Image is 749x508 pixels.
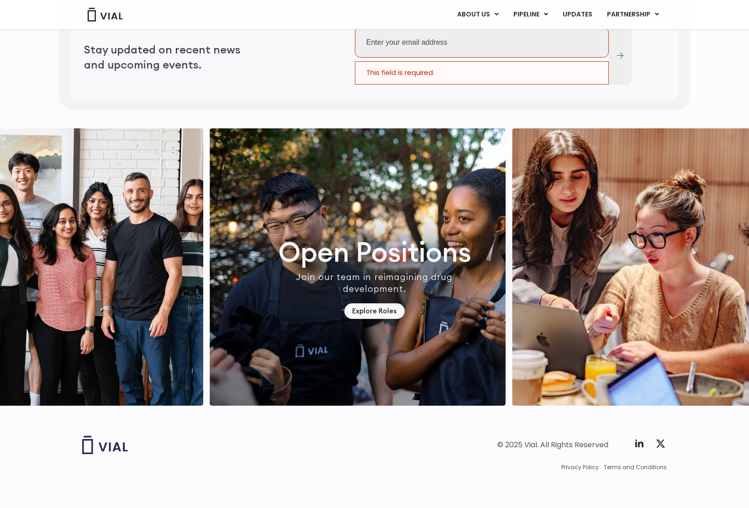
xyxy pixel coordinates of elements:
a: PARTNERSHIPMenu Toggle [600,7,666,22]
div: 1 / 7 [210,128,506,406]
a: Explore Roles [344,303,405,319]
a: ABOUT USMenu Toggle [450,7,506,22]
img: Vial logo wih "Vial" spelled out [82,436,128,454]
input: Submit [617,53,623,58]
img: http://Group%20of%20people%20smiling%20wearing%20aprons [210,128,506,406]
div: This field is required. [355,61,609,84]
input: Enter your email address [355,27,609,58]
img: Vial Logo [87,8,123,21]
div: © 2025 Vial. All Rights Reserved [497,440,608,450]
h2: Stay updated on recent news and upcoming events. [84,42,262,72]
a: Privacy Policy [561,463,599,471]
a: Terms and Conditions [604,463,667,471]
a: PIPELINEMenu Toggle [506,7,555,22]
a: UPDATES [555,7,599,22]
